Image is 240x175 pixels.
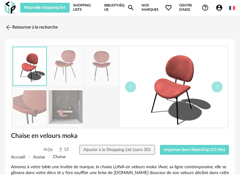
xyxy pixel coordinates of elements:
img: fr [229,5,235,11]
span: Help Circle Outline icon [201,4,209,11]
span: Accueil [11,155,25,159]
span: Nouvelle shopping list [24,6,65,10]
span: Magnify icon [127,4,135,11]
img: OXP [5,2,16,14]
img: chaise-en-velours-moka-1000-4-26-242951_3.jpg [13,88,46,127]
a: Shopping Lists [73,3,98,13]
span: Account Circle icon [216,4,223,11]
img: Téléchargements [57,146,64,153]
h1: Chaise en velours moka [11,132,229,140]
button: Ajouter à la Shopping List (sans 3D) [79,145,155,155]
span: Importer dans SketchUp (15 Mo) [164,148,225,152]
span: Ajouter à la Shopping List (sans 3D) [83,148,151,152]
span: Heart Outline icon [165,4,172,11]
img: chaise-en-velours-moka-1000-4-26-242951_1.jpg [49,47,82,86]
span: Nos marques [142,3,172,13]
span: Account Circle icon [216,4,226,11]
img: svg+xml;base64,PHN2ZyB3aWR0aD0iMjQiIGhlaWdodD0iMjQiIHZpZXdCb3g9IjAgMCAyNCAyNCIgZmlsbD0ibm9uZSIgeG... [5,24,12,31]
img: thumbnail.png [13,47,46,86]
div: Breadcrumb [11,155,229,159]
span: Chaise [53,155,65,159]
button: Importer dans SketchUp (15 Mo) [160,145,229,155]
span: 12 [57,146,69,153]
span: 26 [43,147,53,153]
img: thumbnail.png [120,47,228,127]
img: chaise-en-velours-moka-1000-4-26-242951_6.jpg [49,88,82,127]
a: Retourner à la recherche [5,21,58,34]
span: Centre d'aideHelp Circle Outline icon [179,3,209,12]
a: BibliothèqueMagnify icon [104,3,135,13]
button: Nouvelle shopping list [20,3,70,13]
img: chaise-en-velours-moka-1000-4-26-242951_2.jpg [84,47,118,86]
span: Assise [33,155,45,159]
